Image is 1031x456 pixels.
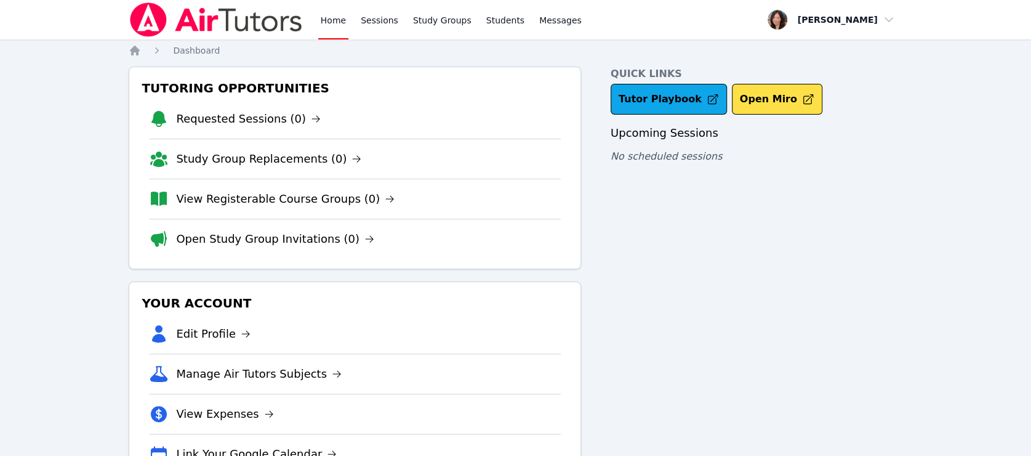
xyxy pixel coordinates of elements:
h3: Upcoming Sessions [611,124,902,142]
a: Study Group Replacements (0) [176,150,361,168]
h3: Tutoring Opportunities [139,77,571,99]
a: Requested Sessions (0) [176,110,321,128]
a: Edit Profile [176,325,251,343]
span: Dashboard [173,46,220,55]
nav: Breadcrumb [129,44,902,57]
a: Tutor Playbook [611,84,727,115]
a: Manage Air Tutors Subjects [176,365,342,383]
img: Air Tutors [129,2,303,37]
h4: Quick Links [611,67,902,81]
a: View Registerable Course Groups (0) [176,190,395,208]
a: Open Study Group Invitations (0) [176,230,374,248]
span: Messages [539,14,582,26]
h3: Your Account [139,292,571,314]
button: Open Miro [732,84,822,115]
span: No scheduled sessions [611,150,722,162]
a: Dashboard [173,44,220,57]
a: View Expenses [176,405,273,423]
